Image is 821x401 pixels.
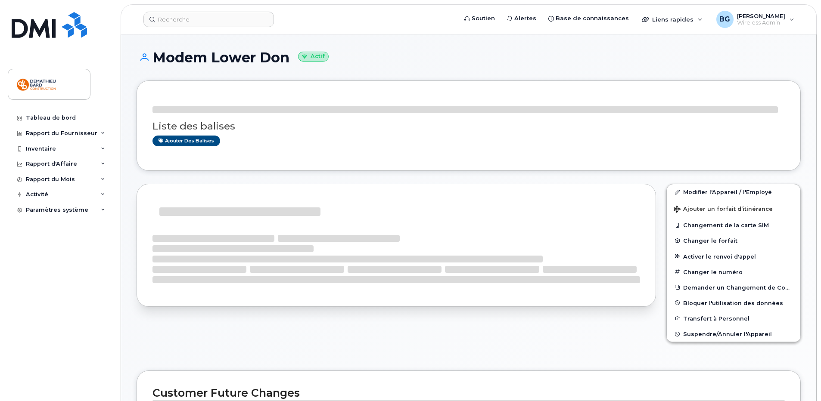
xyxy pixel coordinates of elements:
button: Suspendre/Annuler l'Appareil [667,326,800,342]
button: Changer le forfait [667,233,800,248]
button: Demander un Changement de Compte [667,280,800,295]
button: Bloquer l'utilisation des données [667,295,800,311]
span: Activer le renvoi d'appel [683,253,756,259]
h3: Liste des balises [152,121,785,132]
span: Changer le forfait [683,238,737,244]
button: Changement de la carte SIM [667,217,800,233]
h1: Modem Lower Don [137,50,801,65]
a: Ajouter des balises [152,136,220,146]
span: Ajouter un forfait d’itinérance [674,206,773,214]
h2: Customer Future Changes [152,386,785,399]
button: Ajouter un forfait d’itinérance [667,200,800,217]
span: Suspendre/Annuler l'Appareil [683,331,772,337]
button: Changer le numéro [667,264,800,280]
button: Activer le renvoi d'appel [667,249,800,264]
small: Actif [298,52,329,62]
button: Transfert à Personnel [667,311,800,326]
a: Modifier l'Appareil / l'Employé [667,184,800,200]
